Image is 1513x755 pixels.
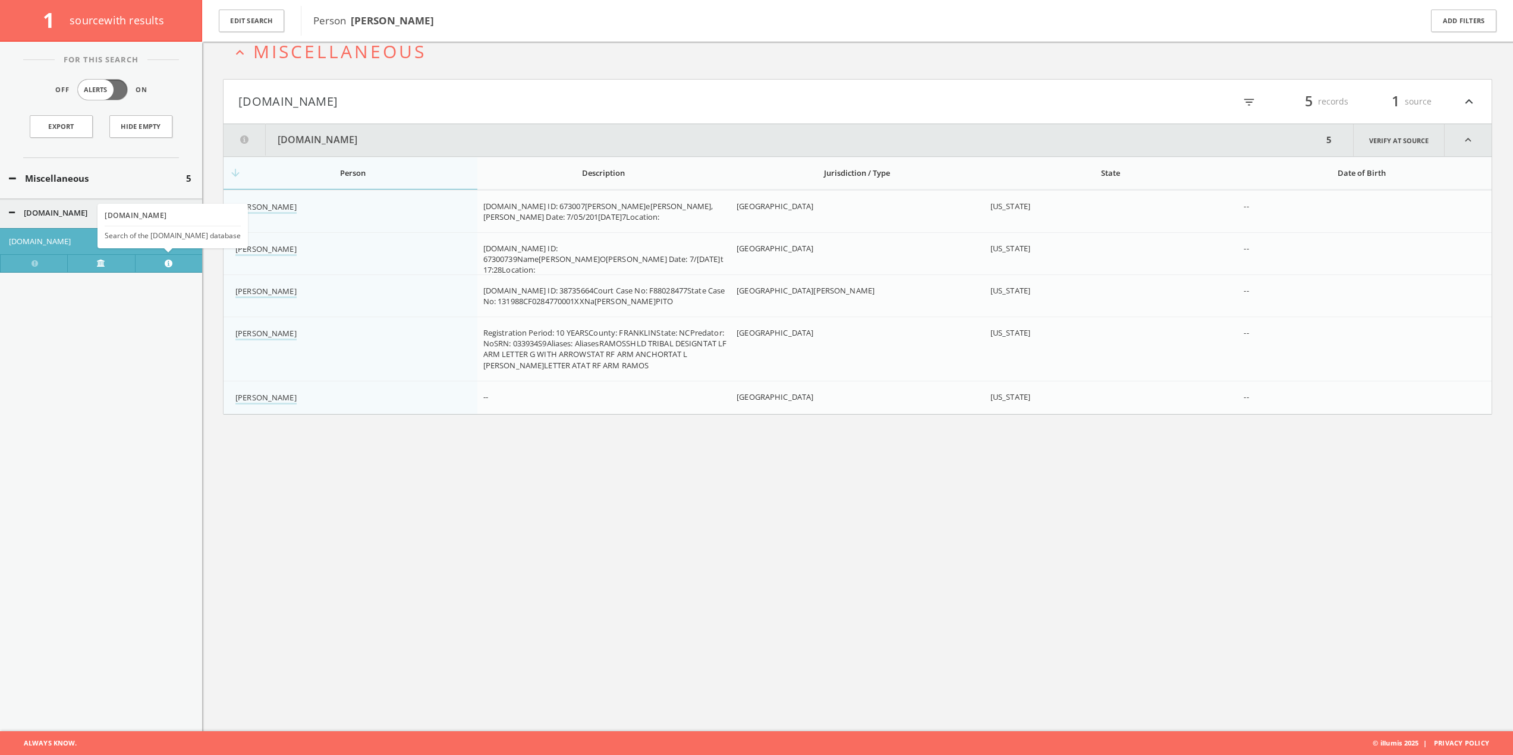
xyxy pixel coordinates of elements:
span: [GEOGRAPHIC_DATA] [737,327,813,338]
a: [PERSON_NAME] [235,328,297,340]
span: [DOMAIN_NAME] ID: 38735664Court Case No: F88028477State Case No: 131988CF0284770001XXNa[PERSON_NA... [483,285,725,307]
i: filter_list [1243,96,1256,109]
button: Hide Empty [109,115,172,138]
span: -- [483,391,488,402]
a: Verify at source [1353,124,1445,156]
a: [PERSON_NAME] [235,286,297,298]
a: [PERSON_NAME] [235,201,297,214]
button: [DOMAIN_NAME] [238,91,858,112]
span: [GEOGRAPHIC_DATA] [737,201,813,211]
span: [GEOGRAPHIC_DATA] [737,243,813,254]
span: 5 [186,172,191,185]
span: [US_STATE] [990,243,1030,254]
span: © illumis 2025 [1373,731,1504,755]
span: 5 [1300,91,1318,112]
span: [US_STATE] [990,327,1030,338]
span: Miscellaneous [253,39,426,64]
div: Person [235,168,470,178]
div: State [990,168,1231,178]
button: Add Filters [1431,10,1496,33]
div: Jurisdiction / Type [737,168,977,178]
a: [PERSON_NAME] [235,392,297,405]
span: Always Know. [9,731,77,755]
span: [DOMAIN_NAME] ID: 673007[PERSON_NAME]e[PERSON_NAME], [PERSON_NAME] Date: 7/05/201[DATE]7Location: [483,201,713,222]
div: records [1277,91,1348,112]
span: [GEOGRAPHIC_DATA] [737,391,813,402]
span: -- [1244,391,1248,402]
span: [US_STATE] [990,391,1030,402]
a: Export [30,115,93,138]
b: [PERSON_NAME] [351,14,434,27]
span: On [136,85,147,95]
i: expand_less [232,45,248,61]
span: For This Search [55,54,147,66]
button: Edit Search [219,10,284,33]
a: Verify at source [67,254,134,272]
span: 1 [1386,91,1405,112]
span: source with results [70,13,164,27]
span: 1 [43,6,65,34]
span: [US_STATE] [990,285,1030,296]
div: Description [483,168,724,178]
a: [PERSON_NAME] [235,244,297,256]
span: Registration Period: 10 YEARSCounty: FRANKLINState: NCPredator: NoSRN: 033934S9Aliases: AliasesRA... [483,327,727,371]
div: [DOMAIN_NAME] [105,206,241,226]
i: expand_less [1461,91,1477,112]
span: -- [1244,285,1248,296]
span: [US_STATE] [990,201,1030,211]
span: -- [1244,243,1248,254]
button: [DOMAIN_NAME] [224,124,1323,156]
span: [GEOGRAPHIC_DATA][PERSON_NAME] [737,285,875,296]
div: source [1360,91,1432,112]
span: -- [1244,201,1248,211]
div: Date of Birth [1244,168,1480,178]
button: expand_lessMiscellaneous [232,42,1492,61]
div: 5 [1323,124,1335,156]
span: [DOMAIN_NAME] ID: 67300739Name[PERSON_NAME]O[PERSON_NAME] Date: 7/[DATE]t 17:28Location: [483,243,724,275]
span: | [1418,738,1432,747]
button: Miscellaneous [9,172,186,185]
div: Search of the [DOMAIN_NAME] database [105,231,241,241]
i: expand_less [1445,124,1492,156]
button: [DOMAIN_NAME] [9,207,187,219]
div: grid [224,190,1492,414]
span: Off [55,85,70,95]
i: arrow_downward [229,167,241,179]
button: [DOMAIN_NAME] [9,236,187,248]
a: Privacy Policy [1434,738,1489,747]
span: Person [313,14,434,27]
span: -- [1244,327,1248,338]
